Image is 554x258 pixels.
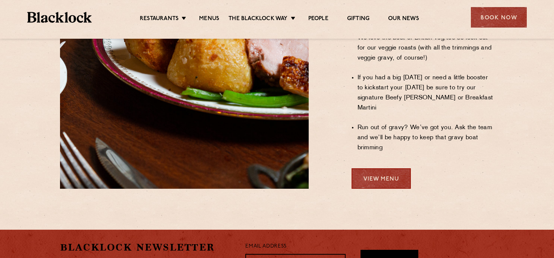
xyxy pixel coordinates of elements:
a: View Menu [352,168,411,189]
li: If you had a big [DATE] or need a little booster to kickstart your [DATE] be sure to try our sign... [358,73,494,113]
a: Menus [199,15,219,23]
a: Restaurants [140,15,179,23]
label: Email Address [245,242,286,251]
img: BL_Textured_Logo-footer-cropped.svg [27,12,92,23]
a: Gifting [347,15,369,23]
li: Run out of gravy? We’ve got you. Ask the team and we’ll be happy to keep that gravy boat brimming [358,123,494,153]
a: People [308,15,328,23]
h2: Blacklock Newsletter [60,241,234,254]
a: The Blacklock Way [229,15,287,23]
a: Our News [388,15,419,23]
li: We love the best of British veg too so look out for our veggie roasts (with all the trimmings and... [358,33,494,63]
div: Book Now [471,7,527,28]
